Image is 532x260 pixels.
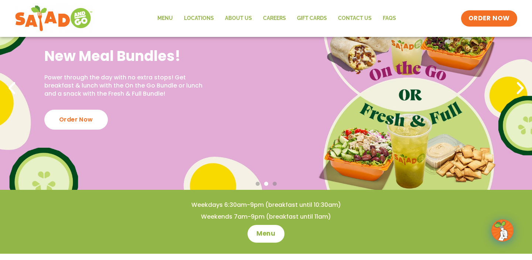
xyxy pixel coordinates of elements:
a: Menu [248,225,284,243]
span: Menu [256,229,275,238]
a: About Us [219,10,258,27]
a: Careers [258,10,291,27]
span: Go to slide 1 [256,182,260,186]
nav: Menu [152,10,402,27]
h4: Weekends 7am-9pm (breakfast until 11am) [15,213,517,221]
p: Power through the day with no extra stops! Get breakfast & lunch with the On the Go Bundle or lun... [44,73,205,98]
a: Contact Us [332,10,377,27]
a: Locations [178,10,219,27]
div: Previous slide [4,80,20,96]
a: Menu [152,10,178,27]
a: GIFT CARDS [291,10,332,27]
h2: New Meal Bundles! [44,47,205,65]
span: ORDER NOW [468,14,510,23]
a: FAQs [377,10,402,27]
div: Next slide [512,80,528,96]
img: wpChatIcon [492,220,513,241]
span: Go to slide 3 [273,182,277,186]
span: Go to slide 2 [264,182,268,186]
img: new-SAG-logo-768×292 [15,4,93,33]
h4: Weekdays 6:30am-9pm (breakfast until 10:30am) [15,201,517,209]
a: ORDER NOW [461,10,517,27]
div: Order Now [44,110,108,130]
